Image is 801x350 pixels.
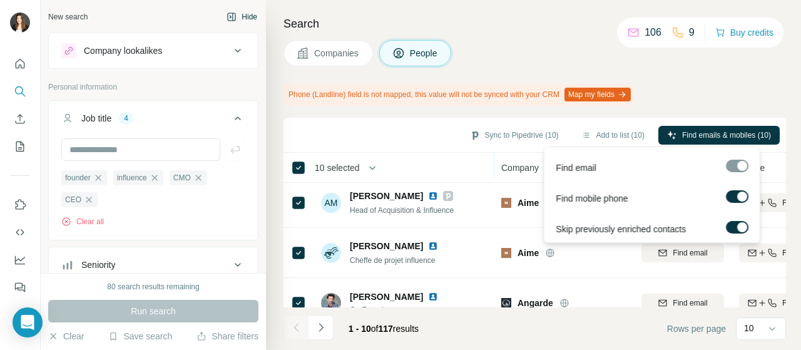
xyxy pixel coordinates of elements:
[49,36,258,66] button: Company lookalikes
[501,298,511,308] img: Logo of Angarde
[10,13,30,33] img: Avatar
[10,53,30,75] button: Quick start
[48,11,88,23] div: New search
[107,281,199,292] div: 80 search results remaining
[283,84,633,105] div: Phone (Landline) field is not mapped, this value will not be synced with your CRM
[10,80,30,103] button: Search
[350,256,436,265] span: Cheffe de projet influence
[48,330,84,342] button: Clear
[108,330,172,342] button: Save search
[350,240,423,252] span: [PERSON_NAME]
[667,322,726,335] span: Rows per page
[321,293,341,313] img: Avatar
[84,44,162,57] div: Company lookalikes
[518,197,539,209] span: Aime
[10,193,30,216] button: Use Surfe on LinkedIn
[673,297,707,309] span: Find email
[689,25,695,40] p: 9
[173,172,191,183] span: CMO
[218,8,266,26] button: Hide
[314,47,360,59] span: Companies
[428,191,438,201] img: LinkedIn logo
[117,172,147,183] span: influence
[49,250,258,280] button: Seniority
[461,126,568,145] button: Sync to Pipedrive (10)
[641,294,724,312] button: Find email
[321,193,341,213] div: AM
[350,304,453,316] span: Co-Founder
[61,216,104,227] button: Clear all
[196,330,258,342] button: Share filters
[350,291,423,303] span: [PERSON_NAME]
[428,292,438,302] img: LinkedIn logo
[283,15,786,33] h4: Search
[350,206,454,215] span: Head of Acquisition & Influence
[49,103,258,138] button: Job title4
[428,241,438,251] img: LinkedIn logo
[658,126,780,145] button: Find emails & mobiles (10)
[501,248,511,258] img: Logo of Aime
[65,172,91,183] span: founder
[641,244,724,262] button: Find email
[556,162,596,174] span: Find email
[410,47,439,59] span: People
[309,315,334,340] button: Navigate to next page
[564,88,631,101] button: Map my fields
[556,223,686,235] span: Skip previously enriched contacts
[371,324,379,334] span: of
[645,25,661,40] p: 106
[10,276,30,299] button: Feedback
[10,249,30,271] button: Dashboard
[673,247,707,259] span: Find email
[65,194,81,205] span: CEO
[81,112,111,125] div: Job title
[119,113,133,124] div: 4
[349,324,371,334] span: 1 - 10
[573,126,653,145] button: Add to list (10)
[682,130,771,141] span: Find emails & mobiles (10)
[48,81,258,93] p: Personal information
[501,162,539,174] span: Company
[81,259,115,271] div: Seniority
[715,24,773,41] button: Buy credits
[518,247,539,259] span: Aime
[10,108,30,130] button: Enrich CSV
[13,307,43,337] div: Open Intercom Messenger
[10,135,30,158] button: My lists
[321,243,341,263] img: Avatar
[501,198,511,208] img: Logo of Aime
[518,297,553,309] span: Angarde
[10,221,30,244] button: Use Surfe API
[315,162,360,174] span: 10 selected
[556,192,628,205] span: Find mobile phone
[379,324,393,334] span: 117
[744,322,754,334] p: 10
[350,190,423,202] span: [PERSON_NAME]
[349,324,419,334] span: results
